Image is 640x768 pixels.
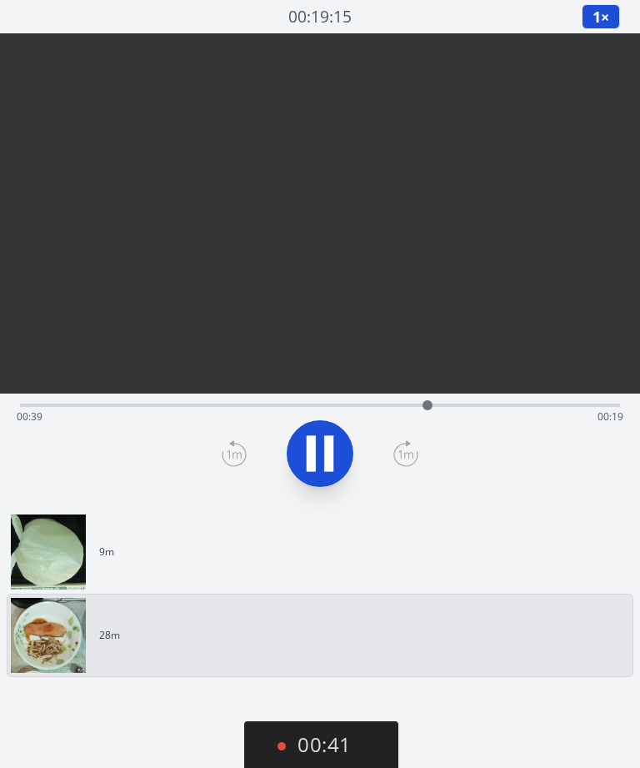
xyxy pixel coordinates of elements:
[582,4,620,29] button: 1×
[597,409,623,424] span: 00:19
[17,409,42,424] span: 00:39
[11,598,86,673] img: 250928033414_thumb.jpeg
[99,545,114,559] p: 9m
[288,5,352,29] a: 00:19:15
[99,629,120,642] p: 28m
[11,515,86,590] img: 250928030616_thumb.jpeg
[592,7,601,27] span: 1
